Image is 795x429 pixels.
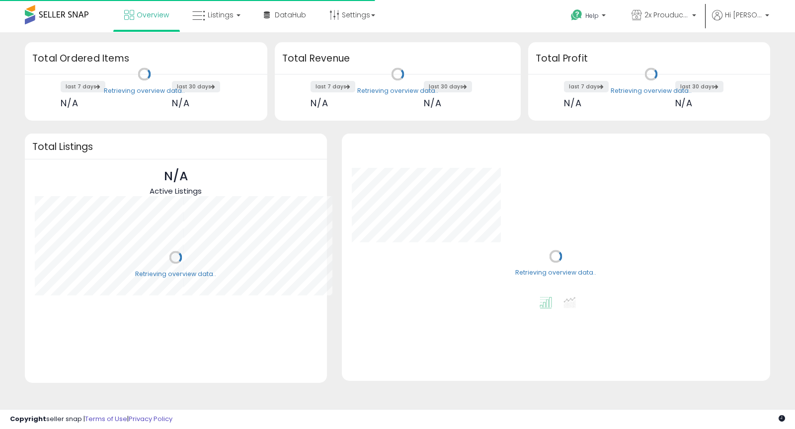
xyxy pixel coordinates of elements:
span: Listings [208,10,234,20]
a: Terms of Use [85,414,127,424]
div: Retrieving overview data.. [611,86,692,95]
div: Retrieving overview data.. [135,270,216,279]
i: Get Help [570,9,583,21]
a: Help [563,1,616,32]
a: Privacy Policy [129,414,172,424]
div: seller snap | | [10,415,172,424]
span: DataHub [275,10,306,20]
div: Retrieving overview data.. [357,86,438,95]
a: Hi [PERSON_NAME] [712,10,769,32]
div: Retrieving overview data.. [104,86,185,95]
span: Overview [137,10,169,20]
span: Hi [PERSON_NAME] [725,10,762,20]
div: Retrieving overview data.. [515,269,596,278]
span: 2x Prouducts [644,10,689,20]
span: Help [585,11,599,20]
strong: Copyright [10,414,46,424]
